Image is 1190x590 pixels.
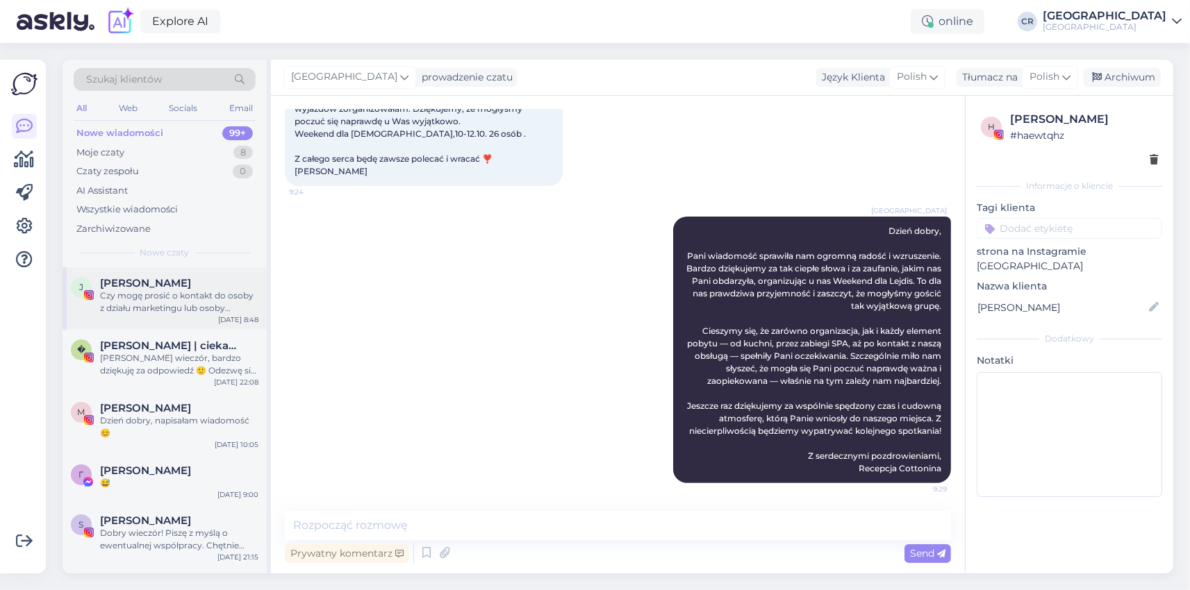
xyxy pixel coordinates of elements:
span: h [988,121,995,132]
div: 😅 [100,477,258,489]
div: CR [1018,12,1037,31]
div: Wszystkie wiadomości [76,203,178,217]
div: Dodatkowy [977,332,1162,345]
div: AI Assistant [76,184,128,198]
span: Send [910,547,945,559]
span: 𝐁𝐞𝐫𝐧𝐚𝐝𝐞𝐭𝐭𝐚 | ciekawe miejsca • hotele • podróżnicze porady [100,339,245,352]
div: Czaty zespołu [76,165,139,178]
div: Archiwum [1084,68,1161,87]
div: Moje czaty [76,146,124,160]
div: Informacje o kliencie [977,180,1162,192]
div: All [74,99,90,117]
div: Czy mogę prosić o kontakt do osoby z działu marketingu lub osoby zajmującej się działaniami promo... [100,289,258,314]
div: [GEOGRAPHIC_DATA] [1043,22,1166,33]
span: Polish [1030,69,1059,85]
span: Szukaj klientów [86,72,162,87]
span: 9:29 [895,484,947,494]
div: [PERSON_NAME] [1010,111,1158,128]
span: Polish [897,69,927,85]
p: Nazwa klienta [977,279,1162,294]
span: Monika Kowalewska [100,402,191,414]
p: [GEOGRAPHIC_DATA] [977,259,1162,273]
p: strona na Instagramie [977,244,1162,259]
a: [GEOGRAPHIC_DATA][GEOGRAPHIC_DATA] [1043,10,1182,33]
div: [DATE] 22:08 [214,377,258,387]
span: � [77,344,85,355]
div: Język Klienta [816,70,885,85]
span: Jordan Koman [100,277,191,289]
input: Dodać etykietę [977,218,1162,239]
span: J [79,282,83,292]
span: 9:24 [289,187,341,197]
div: prowadzenie czatu [416,70,513,85]
div: # haewtqhz [1010,128,1158,143]
span: M [78,407,85,417]
div: [PERSON_NAME] wieczór, bardzo dziękuję za odpowiedź 🙂 Odezwę się za jakiś czas na ten email jako ... [100,352,258,377]
div: Nowe wiadomości [76,126,163,140]
p: Notatki [977,353,1162,368]
img: explore-ai [106,7,135,36]
div: 99+ [222,126,253,140]
div: Email [226,99,256,117]
span: Г [79,469,84,480]
div: 0 [233,165,253,178]
div: Web [116,99,140,117]
div: [DATE] 21:15 [217,552,258,562]
div: 8 [233,146,253,160]
div: Tłumacz na [957,70,1018,85]
img: Askly Logo [11,71,38,97]
div: Zarchiwizowane [76,222,151,236]
span: Sylwia Tomczak [100,514,191,527]
input: Dodaj nazwę [977,300,1146,315]
span: S [79,519,84,530]
div: online [911,9,984,34]
div: [DATE] 10:05 [215,439,258,450]
div: Socials [166,99,200,117]
a: Explore AI [140,10,220,33]
div: [DATE] 9:00 [217,489,258,500]
span: Nowe czaty [140,246,190,259]
div: Dobry wieczór! Piszę z myślą o ewentualnej współpracy. Chętnie przygotuję materiały w ramach poby... [100,527,258,552]
div: Dzień dobry, napisałam wiadomość 😊 [100,414,258,439]
div: Prywatny komentarz [285,544,409,563]
span: [GEOGRAPHIC_DATA] [871,205,947,216]
div: [DATE] 8:48 [218,314,258,325]
div: [GEOGRAPHIC_DATA] [1043,10,1166,22]
p: Tagi klienta [977,201,1162,215]
span: [GEOGRAPHIC_DATA] [291,69,397,85]
span: Галина Попова [100,464,191,477]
